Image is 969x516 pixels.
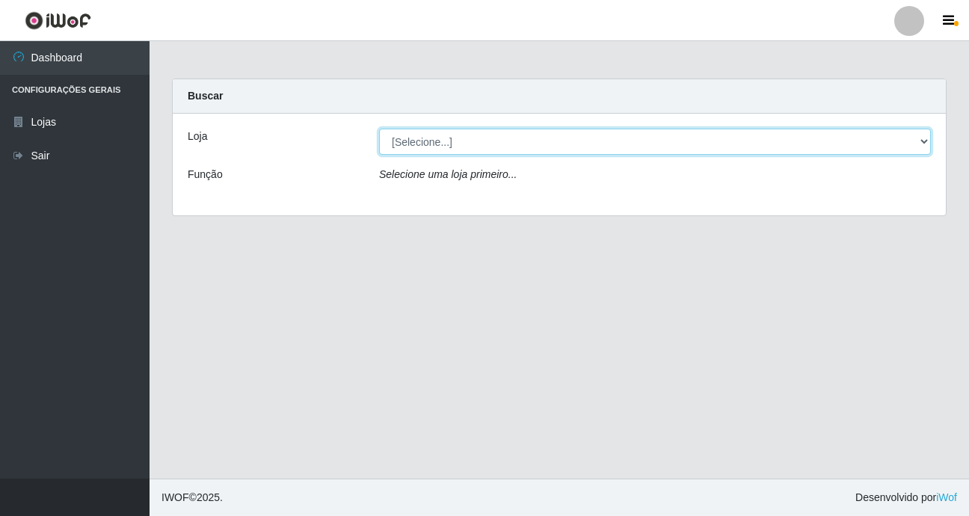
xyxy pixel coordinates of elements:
[188,129,207,144] label: Loja
[25,11,91,30] img: CoreUI Logo
[188,90,223,102] strong: Buscar
[161,490,223,506] span: © 2025 .
[936,491,957,503] a: iWof
[379,168,517,180] i: Selecione uma loja primeiro...
[161,491,189,503] span: IWOF
[188,167,223,182] label: Função
[855,490,957,506] span: Desenvolvido por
